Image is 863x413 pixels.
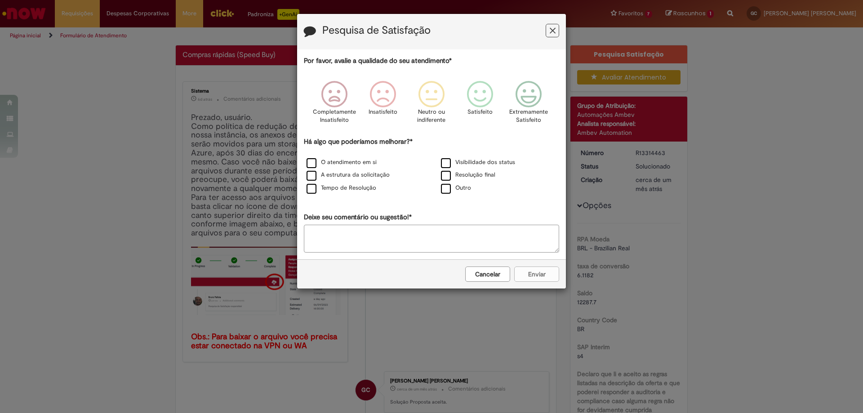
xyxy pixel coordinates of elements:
[441,184,471,192] label: Outro
[441,171,495,179] label: Resolução final
[409,74,454,136] div: Neutro ou indiferente
[509,108,548,124] p: Extremamente Satisfeito
[304,213,412,222] label: Deixe seu comentário ou sugestão!*
[322,25,431,36] label: Pesquisa de Satisfação
[313,108,356,124] p: Completamente Insatisfeito
[369,108,397,116] p: Insatisfeito
[441,158,515,167] label: Visibilidade dos status
[307,158,377,167] label: O atendimento em si
[307,171,390,179] label: A estrutura da solicitação
[304,56,452,66] label: Por favor, avalie a qualidade do seu atendimento*
[360,74,406,136] div: Insatisfeito
[457,74,503,136] div: Satisfeito
[307,184,376,192] label: Tempo de Resolução
[467,108,493,116] p: Satisfeito
[415,108,448,124] p: Neutro ou indiferente
[506,74,552,136] div: Extremamente Satisfeito
[465,266,510,282] button: Cancelar
[311,74,357,136] div: Completamente Insatisfeito
[304,137,559,195] div: Há algo que poderíamos melhorar?*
